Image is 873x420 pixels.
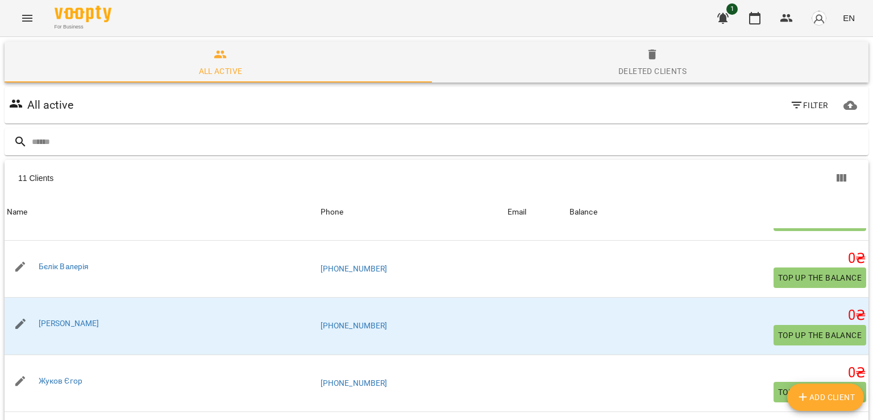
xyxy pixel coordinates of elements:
[39,376,82,385] a: Жуков Єгор
[321,264,388,273] a: [PHONE_NUMBER]
[569,205,597,219] div: Balance
[778,271,862,285] span: Top up the balance
[321,378,388,388] a: [PHONE_NUMBER]
[811,10,827,26] img: avatar_s.png
[569,364,866,382] h5: 0 ₴
[569,205,597,219] div: Sort
[796,390,855,404] span: Add Client
[838,7,859,28] button: EN
[787,384,864,411] button: Add Client
[55,6,111,22] img: Voopty Logo
[55,23,111,31] span: For Business
[7,205,28,219] div: Sort
[18,172,440,184] div: 11 Clients
[778,385,862,399] span: Top up the balance
[618,64,687,78] div: Deleted clients
[785,95,833,116] button: Filter
[843,12,855,24] span: EN
[321,205,344,219] div: Sort
[39,262,89,271] a: Бєлік Валерія
[321,205,344,219] div: Phone
[199,64,243,78] div: All active
[774,382,866,402] button: Top up the balance
[27,96,73,114] h6: All active
[778,328,862,342] span: Top up the balance
[14,5,41,32] button: Menu
[569,250,866,267] h5: 0 ₴
[508,205,565,219] span: Email
[774,267,866,288] button: Top up the balance
[7,205,316,219] span: Name
[790,98,828,112] span: Filter
[321,205,503,219] span: Phone
[726,3,738,15] span: 1
[39,319,99,328] a: [PERSON_NAME]
[828,164,855,192] button: Columns view
[569,205,866,219] span: Balance
[5,160,868,196] div: Table Toolbar
[7,205,28,219] div: Name
[508,205,527,219] div: Email
[774,325,866,345] button: Top up the balance
[321,321,388,330] a: [PHONE_NUMBER]
[569,307,866,324] h5: 0 ₴
[508,205,527,219] div: Sort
